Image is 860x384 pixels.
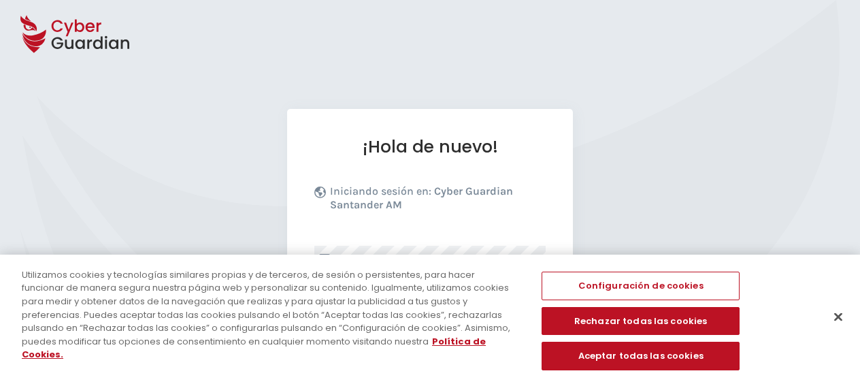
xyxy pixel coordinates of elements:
[542,307,740,336] button: Rechazar todas las cookies
[22,335,486,362] a: Más información sobre su privacidad, se abre en una nueva pestaña
[542,272,740,300] button: Configuración de cookies, Abre el cuadro de diálogo del centro de preferencias.
[823,302,853,332] button: Cerrar
[314,136,546,157] h1: ¡Hola de nuevo!
[542,342,740,370] button: Aceptar todas las cookies
[330,185,513,211] b: Cyber Guardian Santander AM
[330,185,542,219] p: Iniciando sesión en:
[22,268,516,362] div: Utilizamos cookies y tecnologías similares propias y de terceros, de sesión o persistentes, para ...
